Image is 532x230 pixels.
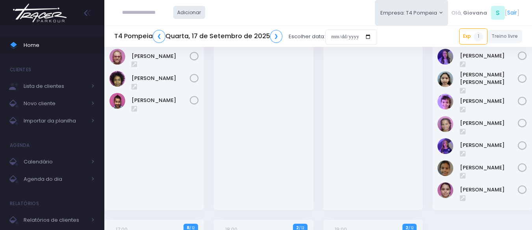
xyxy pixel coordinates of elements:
[488,30,523,43] a: Treino livre
[10,62,31,78] h4: Clientes
[270,30,283,43] a: ❯
[132,52,190,60] a: [PERSON_NAME]
[10,196,39,211] h4: Relatórios
[173,6,206,19] a: Adicionar
[132,74,190,82] a: [PERSON_NAME]
[460,71,518,86] a: [PERSON_NAME] [PERSON_NAME]
[460,97,518,105] a: [PERSON_NAME]
[437,138,453,154] img: Rosa Widman
[460,186,518,194] a: [PERSON_NAME]
[24,174,87,184] span: Agenda do dia
[114,30,282,43] h5: T4 Pompeia Quarta, 17 de Setembro de 2025
[463,9,487,17] span: Giovana
[10,137,30,153] h4: Agenda
[507,9,517,17] a: Sair
[474,32,483,41] span: 1
[437,182,453,198] img: Sophia de Souza Arantes
[109,93,125,109] img: STELLA ARAUJO LAGUNA
[109,71,125,87] img: Priscila Vanzolini
[153,30,165,43] a: ❮
[459,28,488,44] a: Exp1
[24,40,95,50] span: Home
[437,49,453,65] img: Lia Widman
[491,6,505,20] span: S
[24,116,87,126] span: Importar da planilha
[24,98,87,109] span: Novo cliente
[24,157,87,167] span: Calendário
[437,94,453,109] img: Nina Loureiro Andrusyszyn
[114,28,377,46] div: Escolher data:
[24,81,87,91] span: Lista de clientes
[24,215,87,225] span: Relatórios de clientes
[437,71,453,87] img: Luisa Yen Muller
[460,141,518,149] a: [PERSON_NAME]
[460,52,518,60] a: [PERSON_NAME]
[460,119,518,127] a: [PERSON_NAME]
[460,164,518,172] a: [PERSON_NAME]
[451,9,462,17] span: Olá,
[109,49,125,65] img: Paola baldin Barreto Armentano
[437,116,453,132] img: Paolla Guerreiro
[437,160,453,176] img: Sofia Ramos Roman Torres
[132,96,190,104] a: [PERSON_NAME]
[448,4,522,22] div: [ ]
